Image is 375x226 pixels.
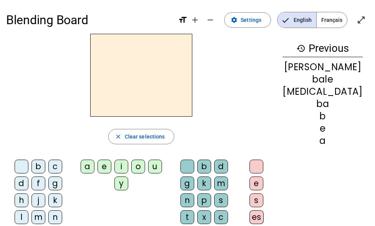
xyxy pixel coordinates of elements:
[357,15,366,25] mat-icon: open_in_full
[203,12,218,28] button: Decrease font size
[180,210,194,224] div: t
[187,12,203,28] button: Increase font size
[48,193,62,207] div: k
[214,177,228,190] div: m
[249,210,264,224] div: es
[197,210,211,224] div: x
[296,44,306,53] mat-icon: history
[282,40,363,57] h3: Previous
[224,12,271,28] button: Settings
[197,193,211,207] div: p
[148,160,162,173] div: u
[354,12,369,28] button: Enter full screen
[214,193,228,207] div: s
[180,193,194,207] div: n
[282,124,363,133] div: e
[178,15,187,25] mat-icon: format_size
[131,160,145,173] div: o
[48,210,62,224] div: n
[190,15,200,25] mat-icon: add
[197,177,211,190] div: k
[282,63,363,72] div: [PERSON_NAME]
[241,15,261,25] span: Settings
[48,160,62,173] div: c
[282,136,363,145] div: a
[214,160,228,173] div: d
[31,177,45,190] div: f
[249,177,263,190] div: e
[81,160,94,173] div: a
[277,12,347,28] mat-button-toggle-group: Language selection
[6,8,172,32] h1: Blending Board
[282,87,363,96] div: [MEDICAL_DATA]
[48,177,62,190] div: g
[108,129,175,144] button: Clear selections
[206,15,215,25] mat-icon: remove
[15,193,28,207] div: h
[282,112,363,121] div: b
[125,132,165,141] span: Clear selections
[231,16,238,23] mat-icon: settings
[31,193,45,207] div: j
[31,210,45,224] div: m
[15,210,28,224] div: l
[249,193,263,207] div: s
[15,177,28,190] div: d
[214,210,228,224] div: c
[97,160,111,173] div: e
[114,177,128,190] div: y
[31,160,45,173] div: b
[282,75,363,84] div: bale
[114,160,128,173] div: i
[282,99,363,109] div: ba
[278,12,316,28] span: English
[317,12,347,28] span: Français
[197,160,211,173] div: b
[180,177,194,190] div: g
[115,133,122,140] mat-icon: close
